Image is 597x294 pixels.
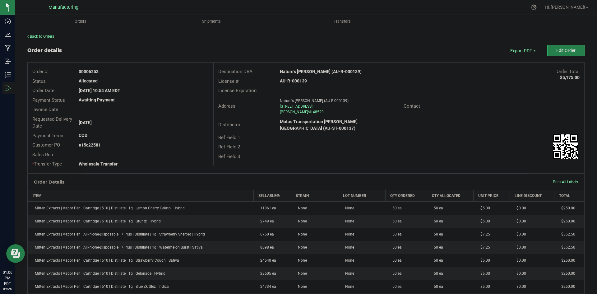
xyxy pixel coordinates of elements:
[547,45,585,56] button: Edit Order
[389,232,402,236] span: 50 ea
[218,135,240,140] span: Ref Field 1
[389,219,402,223] span: 50 ea
[342,232,354,236] span: None
[79,78,98,83] strong: Allocated
[257,258,276,263] span: 24540 ea
[342,245,354,250] span: None
[32,258,179,263] span: Mitten Extracts | Vapor Pen | Cartridge | 510 | Distillate | 1g | Strawberry Cough | Sativa
[558,258,575,263] span: $250.00
[32,161,62,167] span: Transfer Type
[295,245,307,250] span: None
[427,190,474,201] th: Qty Allocated
[49,5,78,10] span: Manufacturing
[28,190,254,201] th: Item
[218,154,240,159] span: Ref Field 3
[32,152,53,157] span: Sales Rep
[431,284,443,289] span: 50 ea
[280,104,312,109] span: [STREET_ADDRESS]
[389,245,402,250] span: 50 ea
[5,18,11,24] inline-svg: Dashboard
[27,34,54,39] a: Back to Orders
[553,180,578,184] span: Print All Labels
[558,219,575,223] span: $250.00
[558,245,575,250] span: $362.50
[5,85,11,91] inline-svg: Outbound
[431,219,443,223] span: 50 ea
[560,75,580,80] strong: $5,175.00
[218,122,240,128] span: Distributor
[280,69,362,74] strong: Nature's [PERSON_NAME] (AU-R-000139)
[66,19,95,24] span: Orders
[558,284,575,289] span: $250.00
[32,284,169,289] span: Mitten Extracts | Vapor Pen | Cartridge | 510 | Distillate | 1g | Blue Zkittlez | Indica
[313,110,324,114] span: 48529
[558,271,575,276] span: $250.00
[513,232,526,236] span: $0.00
[389,271,402,276] span: 50 ea
[32,107,58,112] span: Invoice Date
[79,69,99,74] strong: 00006253
[558,232,575,236] span: $362.50
[218,144,240,150] span: Ref Field 2
[79,120,92,125] strong: [DATE]
[477,284,490,289] span: $5.00
[79,133,87,138] strong: COD
[295,284,307,289] span: None
[404,103,420,109] span: Contact
[79,97,115,102] strong: Awaiting Payment
[477,245,490,250] span: $7.25
[257,271,276,276] span: 28505 ea
[27,47,62,54] div: Order details
[295,206,307,210] span: None
[325,19,359,24] span: Transfers
[513,271,526,276] span: $0.00
[431,245,443,250] span: 50 ea
[218,88,257,93] span: License Expiration
[194,19,229,24] span: Shipments
[342,271,354,276] span: None
[553,134,578,159] img: Scan me!
[3,287,12,291] p: 09/25
[257,206,276,210] span: 11861 ea
[477,219,490,223] span: $5.00
[557,69,580,74] span: Order Total
[257,284,276,289] span: 24734 ea
[342,284,354,289] span: None
[257,232,274,236] span: 6760 ea
[295,271,307,276] span: None
[79,142,101,147] strong: e15c22581
[553,134,578,159] qrcode: 00006253
[477,258,490,263] span: $5.00
[530,4,538,10] div: Manage settings
[280,99,349,103] span: Nature's [PERSON_NAME] (AU-R-000139)
[280,110,308,114] span: [PERSON_NAME]
[280,119,358,131] strong: Motas Transportation [PERSON_NAME][GEOGRAPHIC_DATA] (AU-ST-000137)
[295,219,307,223] span: None
[32,206,185,210] span: Mitten Extracts | Vapor Pen | Cartridge | 510 | Distillate | 1g | Lemon Cherry Gelato | Hybrid
[280,78,307,83] strong: AU-R-000139
[32,142,60,148] span: Customer PO
[504,45,541,56] li: Export PDF
[257,245,274,250] span: 8698 ea
[513,284,526,289] span: $0.00
[32,88,54,93] span: Order Date
[5,31,11,38] inline-svg: Analytics
[389,258,402,263] span: 50 ea
[5,58,11,64] inline-svg: Inbound
[477,206,490,210] span: $5.00
[545,5,585,10] span: Hi, [PERSON_NAME]!
[277,15,408,28] a: Transfers
[513,258,526,263] span: $0.00
[32,271,165,276] span: Mitten Extracts | Vapor Pen | Cartridge | 510 | Distillate | 1g | Gelonade | Hybrid
[558,206,575,210] span: $250.00
[257,219,274,223] span: 2749 ea
[218,78,238,84] span: License #
[15,15,146,28] a: Orders
[3,270,12,287] p: 01:06 PM EDT
[295,232,307,236] span: None
[389,206,402,210] span: 50 ea
[513,245,526,250] span: $0.00
[79,88,120,93] strong: [DATE] 10:54 AM EDT
[146,15,277,28] a: Shipments
[431,206,443,210] span: 50 ea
